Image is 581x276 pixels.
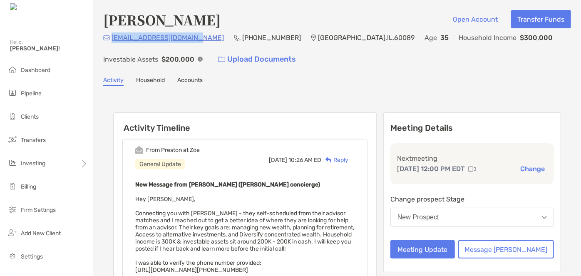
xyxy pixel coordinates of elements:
[21,67,50,74] span: Dashboard
[318,32,415,43] p: [GEOGRAPHIC_DATA] , IL , 60089
[21,160,45,167] span: Investing
[234,35,241,41] img: Phone Icon
[135,159,185,169] div: General Update
[325,157,332,163] img: Reply icon
[21,113,39,120] span: Clients
[7,251,17,261] img: settings icon
[7,65,17,75] img: dashboard icon
[7,134,17,144] img: transfers icon
[459,32,516,43] p: Household Income
[7,88,17,98] img: pipeline icon
[7,181,17,191] img: billing icon
[10,3,45,11] img: Zoe Logo
[114,113,376,133] h6: Activity Timeline
[198,57,203,62] img: Info Icon
[242,32,301,43] p: [PHONE_NUMBER]
[468,166,476,172] img: communication type
[390,123,554,133] p: Meeting Details
[7,204,17,214] img: firm-settings icon
[518,164,547,173] button: Change
[397,153,547,164] p: Next meeting
[21,206,56,214] span: Firm Settings
[7,228,17,238] img: add_new_client icon
[397,214,439,221] div: New Prospect
[103,54,158,65] p: Investable Assets
[542,216,547,219] img: Open dropdown arrow
[135,181,320,188] b: New Message from [PERSON_NAME] ([PERSON_NAME] concierge)
[269,157,287,164] span: [DATE]
[511,10,571,28] button: Transfer Funds
[397,164,465,174] p: [DATE] 12:00 PM EDT
[213,50,301,68] a: Upload Documents
[146,147,200,154] div: From Preston at Zoe
[103,77,124,86] a: Activity
[311,35,316,41] img: Location Icon
[321,156,348,164] div: Reply
[103,35,110,40] img: Email Icon
[520,32,553,43] p: $300,000
[21,230,61,237] span: Add New Client
[10,45,88,52] span: [PERSON_NAME]!
[7,111,17,121] img: clients icon
[135,146,143,154] img: Event icon
[21,183,36,190] span: Billing
[136,77,165,86] a: Household
[447,10,504,28] button: Open Account
[425,32,437,43] p: Age
[177,77,203,86] a: Accounts
[390,194,554,204] p: Change prospect Stage
[21,253,43,260] span: Settings
[440,32,449,43] p: 35
[458,240,554,259] button: Message [PERSON_NAME]
[390,208,554,227] button: New Prospect
[390,240,455,259] button: Meeting Update
[21,137,46,144] span: Transfers
[218,57,225,62] img: button icon
[161,54,194,65] p: $200,000
[112,32,224,43] p: [EMAIL_ADDRESS][DOMAIN_NAME]
[7,158,17,168] img: investing icon
[103,10,221,29] h4: [PERSON_NAME]
[288,157,321,164] span: 10:26 AM ED
[21,90,42,97] span: Pipeline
